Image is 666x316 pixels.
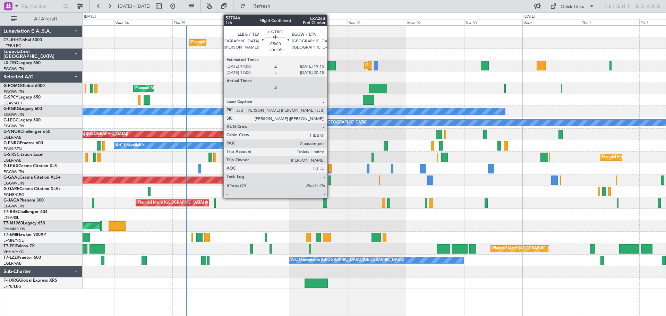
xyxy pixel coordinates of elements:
[3,233,17,237] span: T7-EMI
[3,38,42,42] a: CS-JHHGlobal 6000
[18,17,73,22] span: All Aircraft
[255,118,367,128] div: A/C Unavailable [GEOGRAPHIC_DATA] ([GEOGRAPHIC_DATA])
[3,204,24,209] a: EGGW/LTN
[406,19,464,25] div: Mon 29
[56,19,114,25] div: Tue 23
[3,158,22,163] a: EGLF/FAB
[191,37,300,48] div: Planned Maint [GEOGRAPHIC_DATA] ([GEOGRAPHIC_DATA])
[231,19,289,25] div: Fri 26
[3,146,22,152] a: EGSS/STN
[3,130,50,134] a: G-VNORChallenger 650
[3,89,24,94] a: EGGW/LTN
[3,61,18,65] span: LX-TRO
[3,118,41,122] a: G-LEGCLegacy 600
[3,221,45,225] a: T7-N1960Legacy 650
[3,210,18,214] span: T7-BRE
[3,141,43,145] a: G-ENRGPraetor 600
[172,19,231,25] div: Thu 25
[366,60,476,71] div: Planned Maint [GEOGRAPHIC_DATA] ([GEOGRAPHIC_DATA])
[3,118,18,122] span: G-LEGC
[493,244,602,254] div: Planned Maint [GEOGRAPHIC_DATA] ([GEOGRAPHIC_DATA])
[3,187,61,191] a: G-GARECessna Citation XLS+
[3,244,16,248] span: T7-FFI
[3,181,24,186] a: EGGW/LTN
[547,1,598,12] button: Quick Links
[3,244,35,248] a: T7-FFIFalcon 7X
[3,66,24,71] a: EGGW/LTN
[3,130,20,134] span: G-VNOR
[3,153,17,157] span: G-SIRS
[3,210,48,214] a: T7-BREChallenger 604
[3,84,21,88] span: G-FOMO
[3,135,22,140] a: EGLF/FAB
[3,123,24,129] a: EGGW/LTN
[561,3,584,10] div: Quick Links
[3,107,20,111] span: G-KGKG
[3,279,19,283] span: F-HXRG
[522,19,581,25] div: Wed 1
[118,3,151,9] span: [DATE] - [DATE]
[3,141,20,145] span: G-ENRG
[3,176,61,180] a: G-GAALCessna Citation XLS+
[247,4,276,9] span: Refresh
[3,221,23,225] span: T7-N1960
[3,95,18,100] span: G-SPCY
[289,19,348,25] div: Sat 27
[3,61,41,65] a: LX-TROLegacy 650
[84,14,96,20] div: [DATE]
[3,198,19,203] span: G-JAGA
[21,1,61,11] input: Trip Number
[3,101,22,106] a: LGAV/ATH
[3,169,24,174] a: EGGW/LTN
[3,233,46,237] a: T7-EMIHawker 900XP
[3,284,22,289] a: LFPB/LBG
[3,164,57,168] a: G-LEAXCessna Citation XLS
[3,256,41,260] a: T7-LZZIPraetor 600
[116,140,145,151] div: A/C Unavailable
[3,153,43,157] a: G-SIRSCitation Excel
[3,112,24,117] a: EGGW/LTN
[3,249,24,255] a: VHHH/HKG
[3,164,18,168] span: G-LEAX
[348,19,406,25] div: Sun 28
[581,19,639,25] div: Thu 2
[3,176,19,180] span: G-GAAL
[3,43,22,49] a: LFPB/LBG
[3,227,25,232] a: DNMM/LOS
[3,187,19,191] span: G-GARE
[3,107,42,111] a: G-KGKGLegacy 600
[3,38,18,42] span: CS-JHH
[3,261,22,266] a: EGLF/FAB
[3,256,18,260] span: T7-LZZI
[3,215,19,220] a: LTBA/ISL
[135,83,245,94] div: Planned Maint [GEOGRAPHIC_DATA] ([GEOGRAPHIC_DATA])
[3,192,24,197] a: EGNR/CEG
[3,84,45,88] a: G-FOMOGlobal 6000
[291,255,404,265] div: A/C Unavailable [GEOGRAPHIC_DATA] ([GEOGRAPHIC_DATA])
[237,1,279,12] button: Refresh
[523,14,535,20] div: [DATE]
[114,19,172,25] div: Wed 24
[138,198,247,208] div: Planned Maint [GEOGRAPHIC_DATA] ([GEOGRAPHIC_DATA])
[3,238,24,243] a: LFMN/NCE
[3,279,57,283] a: F-HXRGGlobal Express XRS
[3,95,41,100] a: G-SPCYLegacy 650
[464,19,522,25] div: Tue 30
[3,198,44,203] a: G-JAGAPhenom 300
[8,14,75,25] button: All Aircraft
